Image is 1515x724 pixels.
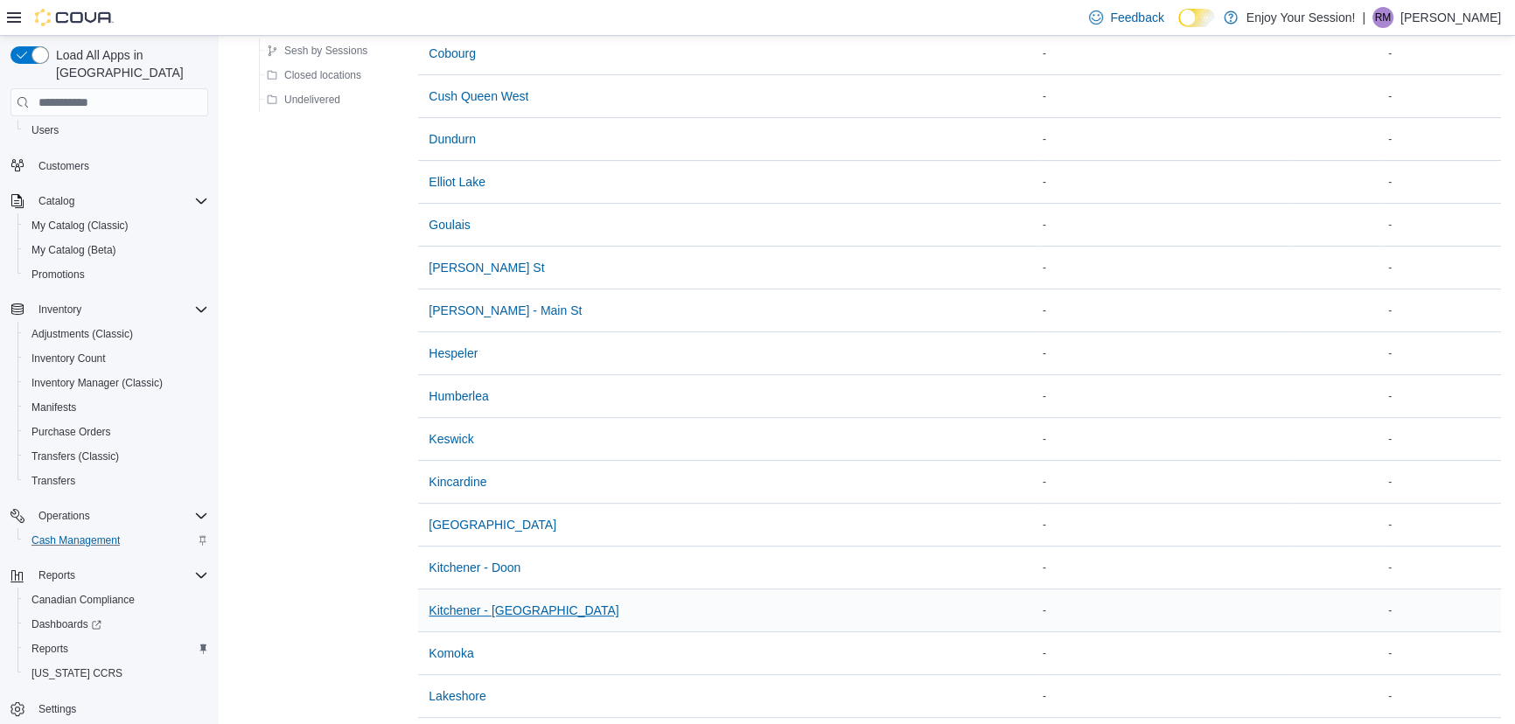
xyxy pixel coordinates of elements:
button: Kitchener - Doon [422,550,527,585]
span: My Catalog (Classic) [31,219,129,233]
span: Transfers [24,470,208,491]
span: Kitchener - [GEOGRAPHIC_DATA] [429,602,618,619]
button: Hespeler [422,336,485,371]
div: - [1039,129,1288,150]
button: [PERSON_NAME] St [422,250,551,285]
button: Inventory Manager (Classic) [17,371,215,395]
button: Kitchener - [GEOGRAPHIC_DATA] [422,593,625,628]
span: Cash Management [31,533,120,547]
div: - [1385,386,1501,407]
button: Elliot Lake [422,164,492,199]
span: Reports [24,638,208,659]
span: Kincardine [429,473,486,491]
span: Purchase Orders [24,421,208,442]
span: Users [31,123,59,137]
a: Transfers (Classic) [24,446,126,467]
button: My Catalog (Beta) [17,238,215,262]
p: | [1362,7,1365,28]
span: Settings [38,702,76,716]
span: Inventory Manager (Classic) [24,372,208,393]
a: Reports [24,638,75,659]
div: - [1385,43,1501,64]
button: [US_STATE] CCRS [17,661,215,686]
span: Load All Apps in [GEOGRAPHIC_DATA] [49,46,208,81]
span: Inventory Count [31,352,106,365]
div: - [1039,643,1288,664]
span: Cush Queen West [429,87,528,105]
button: [GEOGRAPHIC_DATA] [422,507,563,542]
a: Canadian Compliance [24,589,142,610]
div: - [1039,514,1288,535]
div: - [1039,557,1288,578]
span: Goulais [429,216,470,233]
button: Transfers (Classic) [17,444,215,469]
button: [PERSON_NAME] - Main St [422,293,589,328]
span: Dark Mode [1178,27,1179,28]
a: Purchase Orders [24,421,118,442]
span: Closed locations [284,68,361,82]
a: Cash Management [24,530,127,551]
span: Dashboards [24,614,208,635]
button: Reports [3,563,215,588]
span: Settings [31,698,208,720]
button: Manifests [17,395,215,420]
button: Sesh by Sessions [260,40,374,61]
span: Purchase Orders [31,425,111,439]
span: Lakeshore [429,687,485,705]
button: Inventory Count [17,346,215,371]
span: Manifests [24,397,208,418]
button: Settings [3,696,215,721]
span: Customers [31,155,208,177]
span: Cobourg [429,45,476,62]
span: Catalog [31,191,208,212]
div: - [1039,386,1288,407]
span: Dundurn [429,130,476,148]
button: Reports [17,637,215,661]
button: Goulais [422,207,477,242]
span: Adjustments (Classic) [31,327,133,341]
button: Cush Queen West [422,79,535,114]
div: - [1039,343,1288,364]
span: Promotions [24,264,208,285]
span: Transfers (Classic) [24,446,208,467]
span: Operations [31,505,208,526]
button: Purchase Orders [17,420,215,444]
span: Inventory Count [24,348,208,369]
button: Closed locations [260,65,368,86]
button: Users [17,118,215,143]
a: Manifests [24,397,83,418]
div: - [1385,129,1501,150]
input: Dark Mode [1178,9,1215,27]
div: Rahil Mansuri [1372,7,1393,28]
a: My Catalog (Beta) [24,240,123,261]
div: - [1385,214,1501,235]
button: My Catalog (Classic) [17,213,215,238]
span: Kitchener - Doon [429,559,520,576]
a: My Catalog (Classic) [24,215,136,236]
div: - [1039,257,1288,278]
div: - [1039,600,1288,621]
span: Inventory Manager (Classic) [31,376,163,390]
div: - [1385,600,1501,621]
span: My Catalog (Beta) [31,243,116,257]
span: My Catalog (Beta) [24,240,208,261]
a: Transfers [24,470,82,491]
div: - [1039,686,1288,707]
span: Operations [38,509,90,523]
span: Washington CCRS [24,663,208,684]
img: Cova [35,9,114,26]
div: - [1385,471,1501,492]
span: RM [1375,7,1392,28]
span: Transfers (Classic) [31,449,119,463]
span: Adjustments (Classic) [24,324,208,345]
button: Catalog [31,191,81,212]
span: Cash Management [24,530,208,551]
div: - [1039,471,1288,492]
a: Inventory Manager (Classic) [24,372,170,393]
span: Reports [31,565,208,586]
button: Keswick [422,421,480,456]
span: [GEOGRAPHIC_DATA] [429,516,556,533]
div: - [1385,171,1501,192]
button: Cobourg [422,36,483,71]
button: Reports [31,565,82,586]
